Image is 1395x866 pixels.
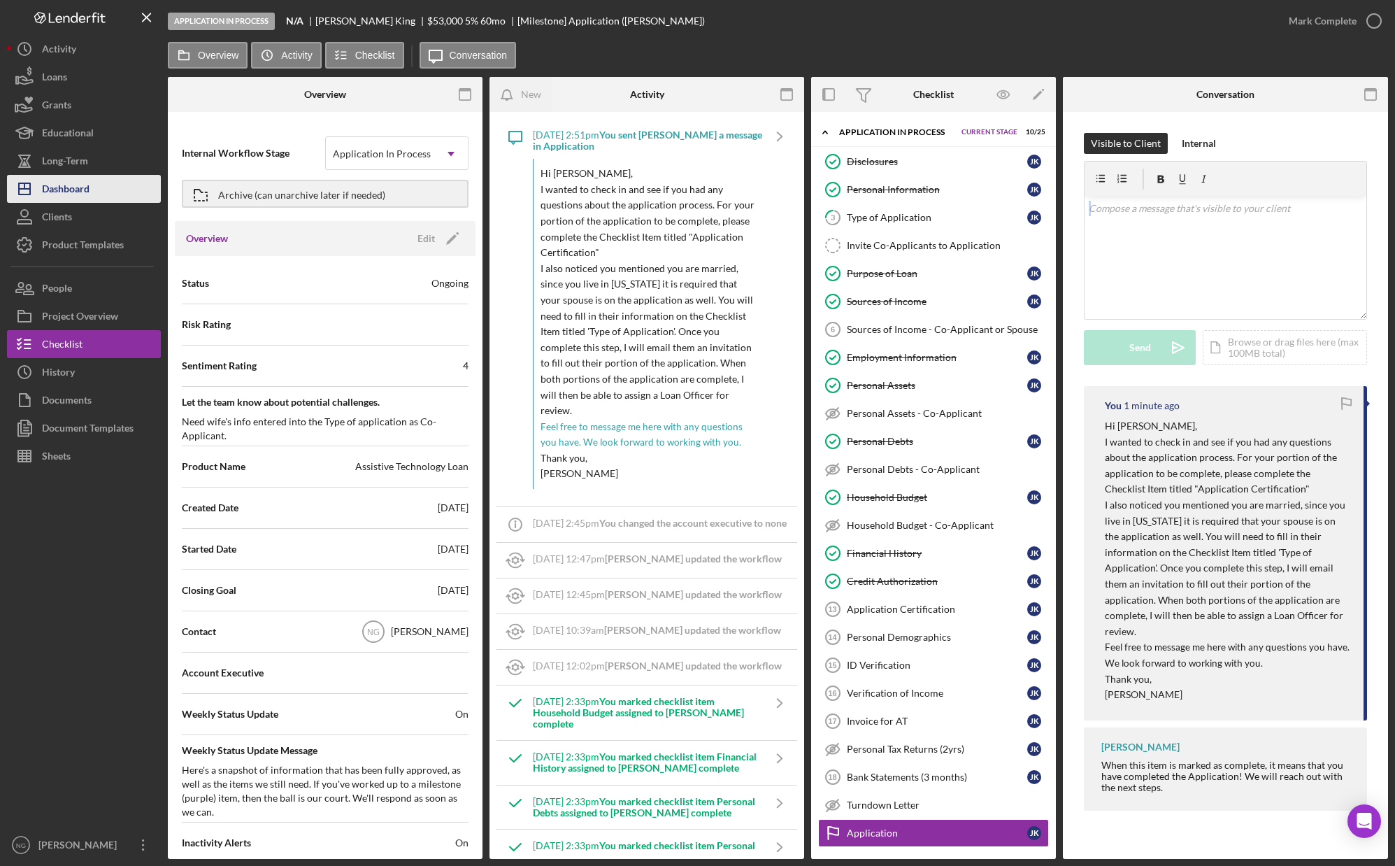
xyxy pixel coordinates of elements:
[455,836,468,850] span: On
[1289,7,1357,35] div: Mark Complete
[1105,688,1182,700] span: [PERSON_NAME]
[847,548,1027,559] div: Financial History
[182,744,468,758] span: Weekly Status Update Message
[42,231,124,262] div: Product Templates
[7,63,161,91] button: Loans
[913,89,954,100] div: Checklist
[198,50,238,61] label: Overview
[1084,133,1168,154] button: Visible to Client
[168,42,248,69] button: Overview
[7,386,161,414] button: Documents
[533,695,744,730] b: You marked checklist item Household Budget assigned to [PERSON_NAME] complete
[847,688,1027,699] div: Verification of Income
[541,452,587,464] span: Thank you,
[42,147,88,178] div: Long-Term
[847,800,1048,811] div: Turndown Letter
[818,455,1049,483] a: Personal Debts - Co-Applicant
[7,274,161,302] a: People
[818,232,1049,260] a: Invite Co-Applicants to Application
[1275,7,1388,35] button: Mark Complete
[42,91,71,122] div: Grants
[541,421,743,448] span: Feel free to message me here with any questions you have. We look forward to working with you.
[182,501,238,515] span: Created Date
[517,15,705,27] div: [Milestone] Application ([PERSON_NAME])
[7,91,161,119] button: Grants
[839,128,954,136] div: Application In Process
[1101,760,1353,793] div: When this item is marked as complete, it means that you have completed the Application! We will r...
[533,751,762,774] div: [DATE] 2:33pm
[431,276,468,290] div: Ongoing
[182,542,236,556] span: Started Date
[7,414,161,442] button: Document Templates
[533,660,782,672] div: [DATE] 12:02pm
[7,147,161,175] button: Long-Term
[182,763,468,819] div: Here's a snapshot of information that has been fully approved, as well as the items we still need...
[182,146,325,160] span: Internal Workflow Stage
[438,583,468,597] div: [DATE]
[182,359,257,373] span: Sentiment Rating
[493,80,552,108] button: New
[847,772,1027,783] div: Bank Statements (3 months)
[533,696,762,730] div: [DATE] 2:33pm
[828,661,836,669] tspan: 15
[281,50,312,61] label: Activity
[498,119,797,506] a: [DATE] 2:51pmYou sent [PERSON_NAME] a message in ApplicationHi [PERSON_NAME],I wanted to check in...
[605,660,782,672] b: [PERSON_NAME] updated the workflow
[828,689,836,697] tspan: 16
[630,89,664,100] div: Activity
[498,686,797,740] a: [DATE] 2:33pmYou marked checklist item Household Budget assigned to [PERSON_NAME] complete
[605,553,782,565] b: [PERSON_NAME] updated the workflow
[333,148,431,159] div: Application In Process
[438,501,468,515] div: [DATE]
[42,63,67,94] div: Loans
[847,716,1027,727] div: Invoice for AT
[1027,211,1041,225] div: J K
[182,180,468,208] button: Archive (can unarchive later if needed)
[818,343,1049,371] a: Employment InformationJK
[818,735,1049,763] a: Personal Tax Returns (2yrs)JK
[42,175,90,206] div: Dashboard
[847,352,1027,363] div: Employment Information
[7,119,161,147] a: Educational
[1027,630,1041,644] div: J K
[186,232,228,246] h3: Overview
[847,240,1048,251] div: Invite Co-Applicants to Application
[7,330,161,358] button: Checklist
[1027,378,1041,392] div: J K
[961,128,1017,136] span: Current Stage
[818,315,1049,343] a: 6Sources of Income - Co-Applicant or Spouse
[818,288,1049,315] a: Sources of IncomeJK
[1105,641,1352,669] span: Feel free to message me here with any questions you have. We look forward to working with you.
[818,204,1049,232] a: 3Type of ApplicationJK
[455,707,468,721] span: On
[847,296,1027,307] div: Sources of Income
[1347,804,1381,838] div: Open Intercom Messenger
[818,483,1049,511] a: Household BudgetJK
[818,819,1049,847] a: ApplicationJK
[1027,155,1041,169] div: J K
[1027,714,1041,728] div: J K
[286,15,303,27] b: N/A
[818,707,1049,735] a: 17Invoice for ATJK
[828,605,836,613] tspan: 13
[42,358,75,390] div: History
[604,624,781,636] b: [PERSON_NAME] updated the workflow
[1027,546,1041,560] div: J K
[1027,602,1041,616] div: J K
[1027,742,1041,756] div: J K
[304,89,346,100] div: Overview
[7,35,161,63] button: Activity
[828,633,837,641] tspan: 14
[847,520,1048,531] div: Household Budget - Co-Applicant
[7,442,161,470] a: Sheets
[533,751,757,774] b: You marked checklist item Financial History assigned to [PERSON_NAME] complete
[1084,330,1196,365] button: Send
[847,632,1027,643] div: Personal Demographics
[1101,741,1180,753] div: [PERSON_NAME]
[847,464,1048,475] div: Personal Debts - Co-Applicant
[818,595,1049,623] a: 13Application CertificationJK
[831,325,835,334] tspan: 6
